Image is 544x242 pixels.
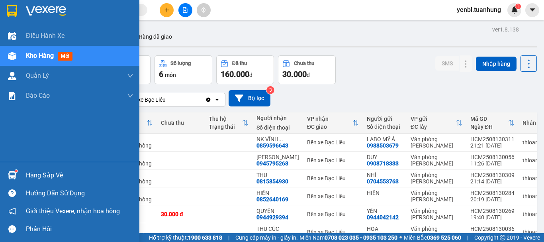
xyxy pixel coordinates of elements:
span: down [127,92,133,99]
button: SMS [435,56,459,71]
span: đ [307,72,310,78]
div: ĐC lấy [411,124,456,130]
div: 10:18 [DATE] [470,232,515,238]
th: Toggle SortBy [407,112,466,134]
div: 0944929394 [256,214,288,220]
div: Văn phòng [PERSON_NAME] [411,136,462,149]
div: 0988503679 [367,142,399,149]
th: Toggle SortBy [205,112,252,134]
th: Toggle SortBy [303,112,363,134]
div: 0949469493 [256,232,288,238]
div: HỒ PHÁT [256,154,299,160]
span: Giới thiệu Vexere, nhận hoa hồng [26,206,120,216]
button: Chưa thu30.000đ [278,55,336,84]
div: Số điện thoại [367,124,403,130]
span: Quản Lý [26,71,49,81]
span: Điều hành xe [26,31,65,41]
div: Chưa thu [161,120,201,126]
div: Chưa thu [294,61,314,66]
span: copyright [500,235,505,240]
img: warehouse-icon [8,32,16,40]
div: Hướng dẫn sử dụng [26,187,133,199]
div: Văn phòng [PERSON_NAME] [411,208,462,220]
div: Đã thu [232,61,247,66]
button: Hàng đã giao [132,27,178,46]
div: 21:14 [DATE] [470,178,515,185]
div: HCM2508130269 [470,208,515,214]
img: warehouse-icon [8,171,16,179]
span: Cung cấp máy in - giấy in: [235,233,297,242]
span: | [228,233,229,242]
button: Nhập hàng [476,57,517,71]
div: HCM2508130311 [470,136,515,142]
div: HCM2508130284 [470,190,515,196]
div: 19:40 [DATE] [470,214,515,220]
div: 21:21 [DATE] [470,142,515,149]
div: HOA [367,226,403,232]
div: LABO MỸ Á [367,136,403,142]
div: THU [256,172,299,178]
sup: 1 [515,4,521,9]
div: Bến xe Bạc Liêu [307,229,359,235]
sup: 1 [15,170,18,172]
div: 0852640169 [256,196,288,203]
svg: open [214,96,220,103]
div: Số điện thoại [256,124,299,131]
div: THU CÚC [256,226,299,232]
div: 0945795268 [256,160,288,167]
div: Bến xe Bạc Liêu [307,157,359,163]
span: caret-down [529,6,536,14]
div: 0859596643 [256,142,288,149]
div: 20:19 [DATE] [470,196,515,203]
div: NHÍ [367,172,403,178]
div: HIỀN [256,190,299,196]
button: Bộ lọc [229,90,270,106]
div: Hàng sắp về [26,169,133,181]
span: ⚪️ [399,236,402,239]
span: aim [201,7,206,13]
div: Văn phòng [PERSON_NAME] [411,226,462,238]
button: caret-down [525,3,539,17]
img: logo-vxr [7,5,17,17]
div: DUY [367,154,403,160]
span: mới [58,52,72,61]
div: Bến xe Bạc Liêu [307,139,359,146]
span: Kho hàng [26,52,54,59]
img: warehouse-icon [8,52,16,60]
img: icon-new-feature [511,6,518,14]
strong: 1900 633 818 [188,234,222,241]
div: Bến xe Bạc Liêu [307,193,359,199]
img: warehouse-icon [8,72,16,80]
div: 0907963908 [367,232,399,238]
div: VP gửi [411,116,456,122]
div: Mã GD [470,116,508,122]
div: HCM2508130036 [470,226,515,232]
span: Miền Bắc [404,233,461,242]
span: file-add [182,7,188,13]
th: Toggle SortBy [466,112,519,134]
strong: 0708 023 035 - 0935 103 250 [325,234,397,241]
div: 0908718333 [367,160,399,167]
div: NK VĨNH HƯNG [256,136,299,142]
span: down [127,73,133,79]
div: Bến xe Bạc Liêu [127,96,166,104]
span: 30.000 [282,69,307,79]
span: plus [164,7,170,13]
div: 11:26 [DATE] [470,160,515,167]
span: Hỗ trợ kỹ thuật: [149,233,222,242]
button: Số lượng6món [155,55,212,84]
div: YẾN [367,208,403,214]
div: Bến xe Bạc Liêu [307,211,359,217]
input: Selected Bến xe Bạc Liêu. [166,96,167,104]
div: 0704553763 [367,178,399,185]
div: VP nhận [307,116,352,122]
button: plus [160,3,174,17]
span: notification [8,207,16,215]
div: HIỀN [367,190,403,196]
div: Văn phòng [PERSON_NAME] [411,172,462,185]
button: file-add [178,3,192,17]
div: Văn phòng [PERSON_NAME] [411,154,462,167]
div: Thu hộ [209,116,242,122]
div: Phản hồi [26,223,133,235]
div: Ngày ĐH [470,124,508,130]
